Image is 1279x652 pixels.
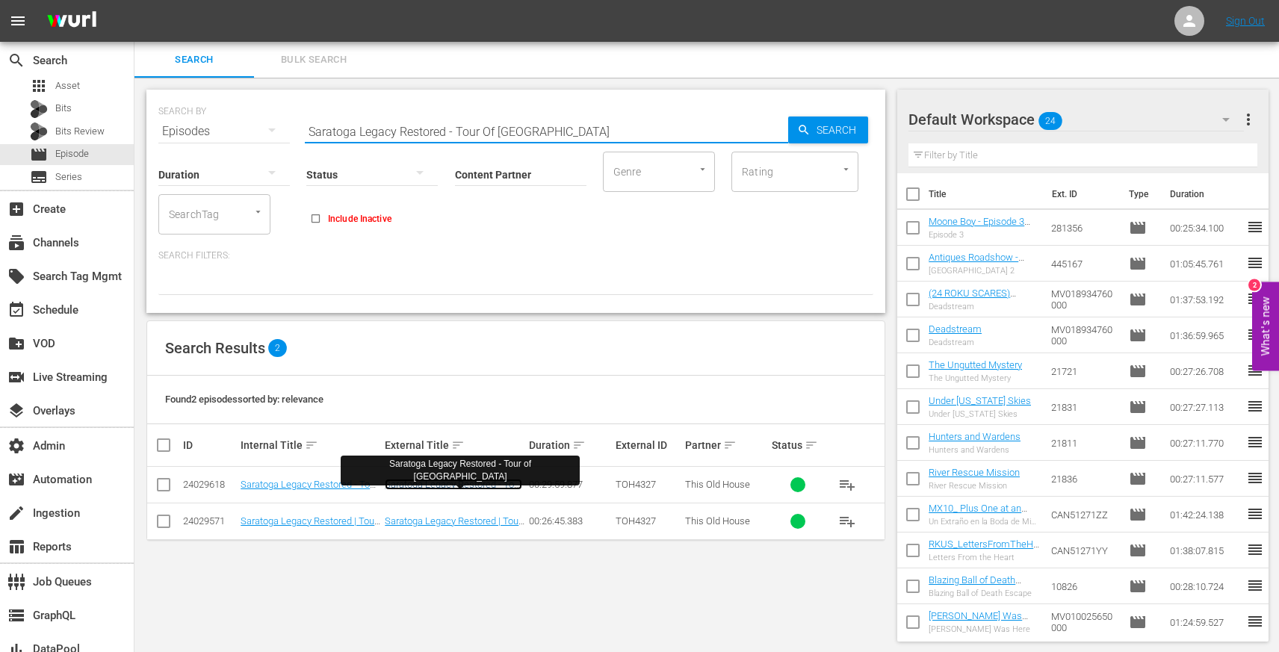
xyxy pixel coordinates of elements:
p: Search Filters: [158,249,873,262]
td: 21721 [1045,353,1123,389]
a: Saratoga Legacy Restored | Tour of [GEOGRAPHIC_DATA] [241,515,380,538]
div: ID [183,439,236,451]
div: Hunters and Wardens [929,445,1021,455]
a: Moone Boy - Episode 3 (S1E3) [929,216,1030,238]
span: Asset [30,77,48,95]
span: Search [811,117,868,143]
a: [PERSON_NAME] Was Here [929,610,1028,633]
th: Duration [1161,173,1251,215]
div: Episodes [158,111,290,152]
td: MV018934760000 [1045,317,1123,353]
span: reorder [1246,254,1264,272]
div: Bits [30,100,48,118]
span: Episode [55,146,89,161]
span: Episode [1129,613,1147,631]
button: more_vert [1239,102,1257,137]
a: Sign Out [1226,15,1265,27]
div: 24029618 [183,479,236,490]
button: playlist_add [829,467,865,503]
div: Bits Review [30,122,48,140]
span: GraphQL [7,606,25,624]
span: reorder [1246,577,1264,594]
span: Live Streaming [7,368,25,386]
img: ans4CAIJ8jUAAAAAAAAAAAAAAAAAAAAAAAAgQb4GAAAAAAAAAAAAAAAAAAAAAAAAJMjXAAAAAAAAAAAAAAAAAAAAAAAAgAT5G... [36,4,108,39]
span: sort [805,438,818,452]
a: Antiques Roadshow - [GEOGRAPHIC_DATA] 2 (S47E13) [929,252,1026,285]
span: sort [305,438,318,452]
span: Bulk Search [263,52,365,69]
span: Bits Review [55,124,105,139]
span: Search [7,52,25,69]
div: Saratoga Legacy Restored - Tour of [GEOGRAPHIC_DATA] [347,458,574,483]
span: VOD [7,335,25,353]
button: Search [788,117,868,143]
td: 445167 [1045,246,1123,282]
button: Open Feedback Widget [1252,282,1279,370]
span: Admin [7,437,25,455]
span: more_vert [1239,111,1257,128]
span: Asset [55,78,80,93]
span: Automation [7,471,25,488]
span: Include Inactive [328,212,391,226]
span: Search [143,52,245,69]
span: Episode [1129,506,1147,524]
div: 24029571 [183,515,236,527]
div: External ID [616,439,681,451]
div: Internal Title [241,436,380,454]
span: reorder [1246,433,1264,451]
td: 21836 [1045,461,1123,497]
span: TOH4327 [616,515,656,527]
a: River Rescue Mission [929,467,1020,478]
div: The Ungutted Mystery [929,373,1022,383]
td: 281356 [1045,210,1123,246]
div: Duration [529,436,611,454]
span: 2 [268,339,287,357]
td: CAN51271ZZ [1045,497,1123,533]
div: River Rescue Mission [929,481,1020,491]
a: Hunters and Wardens [929,431,1021,442]
div: 2 [1248,279,1260,291]
span: Overlays [7,402,25,420]
span: Ingestion [7,504,25,522]
span: playlist_add [838,476,856,494]
td: 01:37:53.192 [1164,282,1246,317]
span: Episode [1129,577,1147,595]
button: Open [251,205,265,219]
span: reorder [1246,218,1264,236]
td: MV010025650000 [1045,604,1123,640]
span: menu [9,12,27,30]
a: Under [US_STATE] Skies [929,395,1031,406]
td: 00:27:11.770 [1164,425,1246,461]
td: 10826 [1045,568,1123,604]
span: Episode [1129,326,1147,344]
span: Bits [55,101,72,116]
span: reorder [1246,505,1264,523]
div: Partner [685,436,767,454]
th: Title [929,173,1043,215]
a: Blazing Ball of Death Escape [929,574,1021,597]
span: Create [7,200,25,218]
span: reorder [1246,290,1264,308]
a: Saratoga Legacy Restored | Tour of [GEOGRAPHIC_DATA] [385,515,524,538]
a: (24 ROKU SCARES) Deadstream [929,288,1016,310]
a: Deadstream [929,323,982,335]
td: 00:27:11.577 [1164,461,1246,497]
a: MX10_ Plus One at an Amish Wedding [929,503,1027,525]
span: sort [451,438,465,452]
td: 00:28:10.724 [1164,568,1246,604]
span: Series [55,170,82,184]
div: Default Workspace [908,99,1244,140]
span: 24 [1038,105,1062,137]
td: 01:38:07.815 [1164,533,1246,568]
span: reorder [1246,361,1264,379]
div: Deadstream [929,302,1039,311]
span: Episode [1129,398,1147,416]
td: 01:36:59.965 [1164,317,1246,353]
td: 00:27:27.113 [1164,389,1246,425]
td: 01:24:59.527 [1164,604,1246,640]
div: External Title [385,436,524,454]
td: CAN51271YY [1045,533,1123,568]
div: [GEOGRAPHIC_DATA] 2 [929,266,1039,276]
span: Episode [1129,434,1147,452]
a: RKUS_LettersFromTheHeart [929,538,1039,561]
